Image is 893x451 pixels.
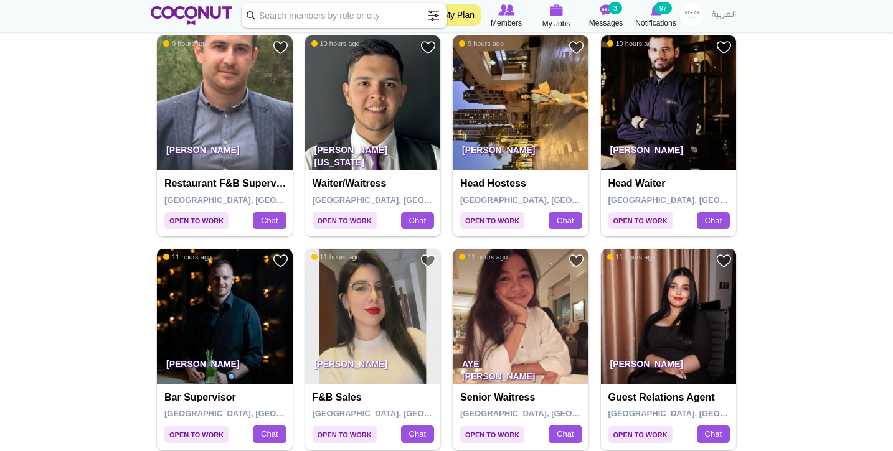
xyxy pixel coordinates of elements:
[151,6,232,25] img: Home
[313,178,437,189] h4: Waiter/Waitress
[569,40,584,55] a: Add to Favourites
[164,409,342,418] span: [GEOGRAPHIC_DATA], [GEOGRAPHIC_DATA]
[460,212,524,229] span: Open to Work
[542,17,570,30] span: My Jobs
[437,4,481,26] a: My Plan
[311,39,360,48] span: 10 hours ago
[697,212,730,230] a: Chat
[654,2,672,14] small: 97
[157,350,293,384] p: [PERSON_NAME]
[313,195,490,205] span: [GEOGRAPHIC_DATA], [GEOGRAPHIC_DATA]
[608,2,622,14] small: 3
[242,3,447,28] input: Search members by role or city
[635,17,676,29] span: Notifications
[631,3,681,29] a: Notifications Notifications 97
[164,212,229,229] span: Open to Work
[157,136,293,170] p: [PERSON_NAME]
[420,40,436,55] a: Add to Favourites
[401,425,434,443] a: Chat
[164,178,288,189] h4: Restaurant F&B Supervisor
[607,253,656,261] span: 11 hours ago
[608,195,786,205] span: [GEOGRAPHIC_DATA], [GEOGRAPHIC_DATA]
[401,212,434,230] a: Chat
[716,253,732,269] a: Add to Favourites
[460,426,524,443] span: Open to Work
[460,178,584,189] h4: Head Hostess
[420,253,436,269] a: Add to Favourites
[313,409,490,418] span: [GEOGRAPHIC_DATA], [GEOGRAPHIC_DATA]
[608,212,673,229] span: Open to Work
[706,3,742,28] a: العربية
[608,426,673,443] span: Open to Work
[459,253,508,261] span: 11 hours ago
[697,425,730,443] a: Chat
[549,4,563,16] img: My Jobs
[601,136,737,170] p: [PERSON_NAME]
[311,253,360,261] span: 11 hours ago
[273,40,288,55] a: Add to Favourites
[481,3,531,29] a: Browse Members Members
[313,212,377,229] span: Open to Work
[163,39,208,48] span: 9 hours ago
[253,212,286,230] a: Chat
[273,253,288,269] a: Add to Favourites
[549,425,582,443] a: Chat
[313,392,437,403] h4: F&B Sales
[460,409,638,418] span: [GEOGRAPHIC_DATA], [GEOGRAPHIC_DATA]
[549,212,582,230] a: Chat
[716,40,732,55] a: Add to Favourites
[608,178,732,189] h4: Head Waiter
[164,426,229,443] span: Open to Work
[491,17,522,29] span: Members
[589,17,623,29] span: Messages
[460,195,638,205] span: [GEOGRAPHIC_DATA], [GEOGRAPHIC_DATA]
[651,4,661,16] img: Notifications
[608,392,732,403] h4: Guest Relations Agent
[601,350,737,384] p: [PERSON_NAME]
[608,409,786,418] span: [GEOGRAPHIC_DATA], [GEOGRAPHIC_DATA]
[600,4,612,16] img: Messages
[459,39,504,48] span: 9 hours ago
[164,392,288,403] h4: Bar Supervisor
[163,253,212,261] span: 11 hours ago
[253,425,286,443] a: Chat
[305,350,441,384] p: [PERSON_NAME]
[581,3,631,29] a: Messages Messages 3
[569,253,584,269] a: Add to Favourites
[460,392,584,403] h4: Senior Waitress
[531,3,581,30] a: My Jobs My Jobs
[498,4,514,16] img: Browse Members
[607,39,656,48] span: 10 hours ago
[313,426,377,443] span: Open to Work
[305,136,441,170] p: [PERSON_NAME] [US_STATE] [PERSON_NAME]
[453,350,588,384] p: Aye [PERSON_NAME]
[453,136,588,170] p: [PERSON_NAME]
[164,195,342,205] span: [GEOGRAPHIC_DATA], [GEOGRAPHIC_DATA]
